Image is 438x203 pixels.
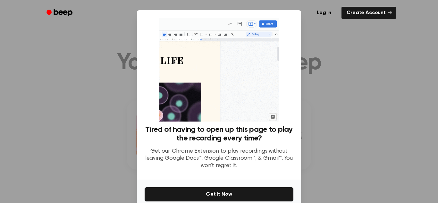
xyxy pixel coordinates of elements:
a: Log in [310,5,338,20]
a: Beep [42,7,78,19]
h3: Tired of having to open up this page to play the recording every time? [145,125,293,143]
img: Beep extension in action [159,18,278,122]
p: Get our Chrome Extension to play recordings without leaving Google Docs™, Google Classroom™, & Gm... [145,148,293,170]
button: Get It Now [145,187,293,201]
a: Create Account [341,7,396,19]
